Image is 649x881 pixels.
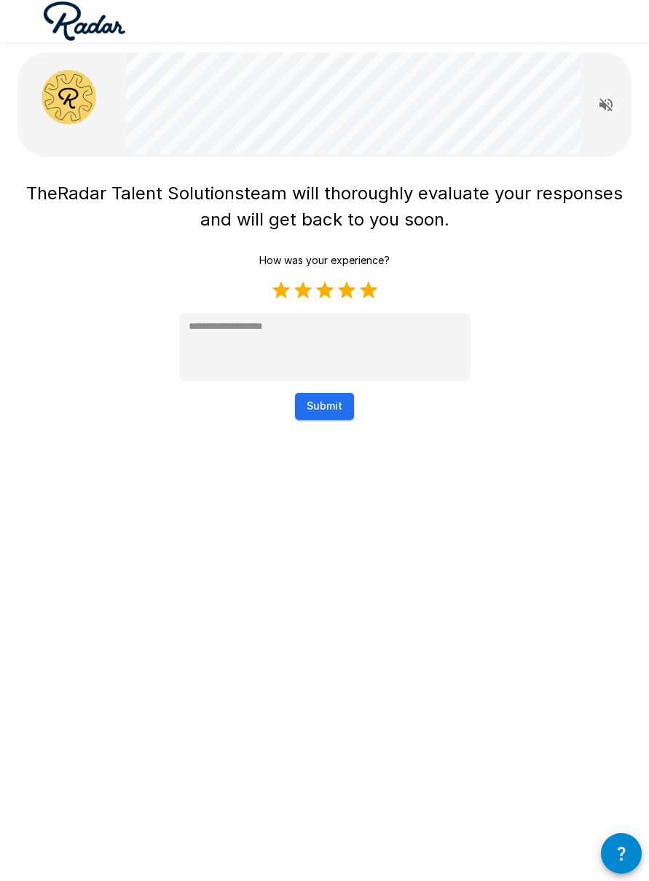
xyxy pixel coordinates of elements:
[58,183,244,204] span: Radar Talent Solutions
[200,183,629,230] span: team will thoroughly evaluate your responses and will get back to you soon.
[42,70,96,124] img: radar_avatar.png
[259,253,390,268] p: How was your experience?
[591,90,621,119] button: Read questions aloud
[295,393,354,420] button: Submit
[26,183,58,204] span: The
